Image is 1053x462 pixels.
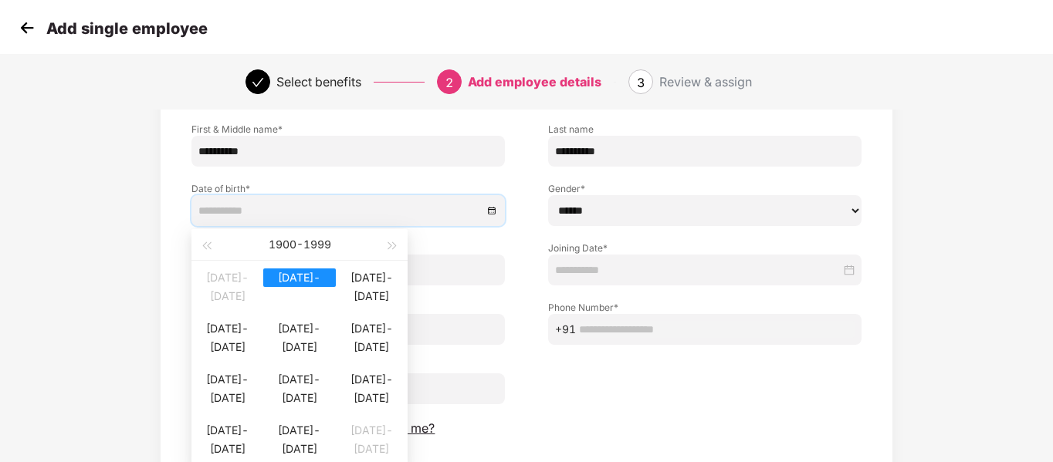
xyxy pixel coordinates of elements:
div: Review & assign [659,69,752,94]
span: +91 [555,321,576,338]
span: 2 [445,75,453,90]
label: First & Middle name [191,123,505,136]
div: [DATE]-[DATE] [263,421,335,440]
label: Date of birth [191,182,505,195]
div: [DATE]-[DATE] [336,421,408,440]
span: check [252,76,264,89]
div: Add employee details [468,69,601,94]
div: [DATE]-[DATE] [191,421,263,440]
div: 1900 - 1999 [215,229,384,260]
div: [DATE]-[DATE] [263,370,335,389]
p: Add single employee [46,19,208,38]
label: Joining Date [548,241,862,255]
div: [DATE]-[DATE] [191,268,263,287]
label: Last name [548,123,862,136]
div: [DATE]-[DATE] [263,319,335,338]
img: svg+xml;base64,PHN2ZyB4bWxucz0iaHR0cDovL3d3dy53My5vcmcvMjAwMC9zdmciIHdpZHRoPSIzMCIgaGVpZ2h0PSIzMC... [15,16,39,39]
div: [DATE]-[DATE] [191,370,263,389]
span: 3 [637,75,645,90]
div: [DATE]-[DATE] [336,319,408,338]
div: Select benefits [276,69,361,94]
div: [DATE]-[DATE] [191,319,263,338]
div: [DATE]-[DATE] [336,268,408,287]
label: Phone Number [548,301,862,314]
div: [DATE]-[DATE] [336,370,408,389]
label: Gender [548,182,862,195]
div: [DATE]-[DATE] [263,268,335,287]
